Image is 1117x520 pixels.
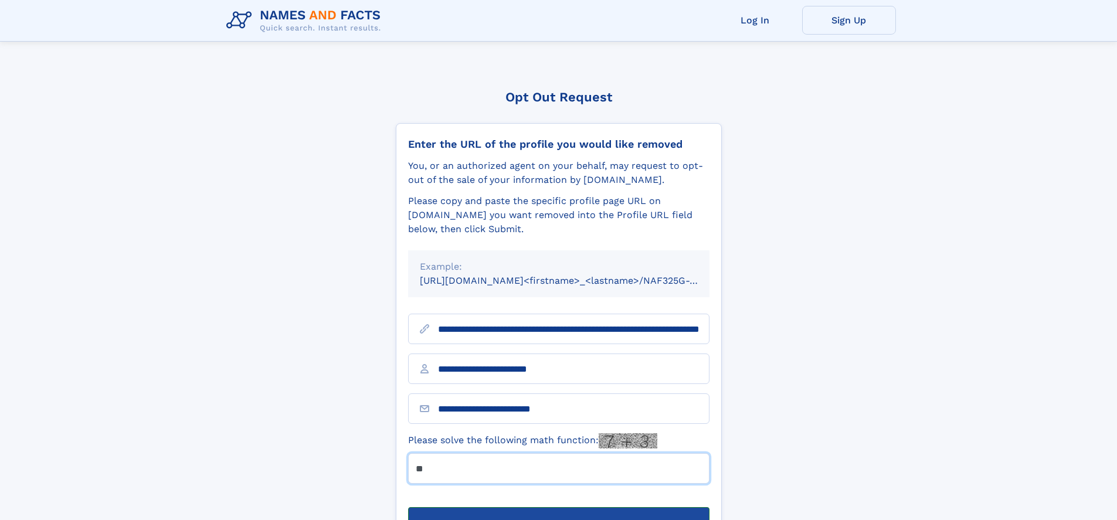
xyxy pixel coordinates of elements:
div: Enter the URL of the profile you would like removed [408,138,709,151]
a: Log In [708,6,802,35]
small: [URL][DOMAIN_NAME]<firstname>_<lastname>/NAF325G-xxxxxxxx [420,275,732,286]
label: Please solve the following math function: [408,433,657,448]
a: Sign Up [802,6,896,35]
div: You, or an authorized agent on your behalf, may request to opt-out of the sale of your informatio... [408,159,709,187]
div: Please copy and paste the specific profile page URL on [DOMAIN_NAME] you want removed into the Pr... [408,194,709,236]
div: Opt Out Request [396,90,722,104]
div: Example: [420,260,698,274]
img: Logo Names and Facts [222,5,391,36]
